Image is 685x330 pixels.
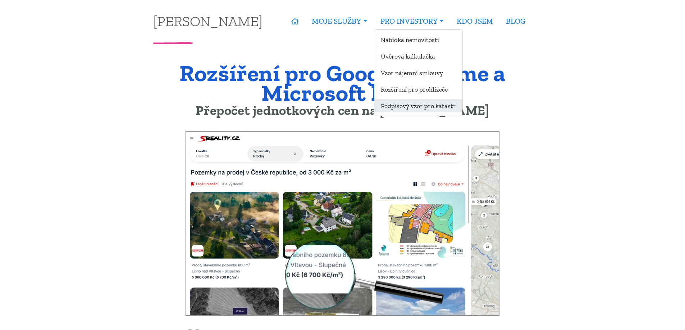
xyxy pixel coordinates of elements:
a: BLOG [499,13,532,29]
a: Rozšíření pro prohlížeče [374,83,462,96]
a: Nabídka nemovitostí [374,33,462,46]
h2: Přepočet jednotkových cen na [DOMAIN_NAME] [153,104,532,116]
a: Vzor nájemní smlouvy [374,66,462,79]
a: Podpisový vzor pro katastr [374,99,462,112]
a: KDO JSEM [450,13,499,29]
h1: Rozšíření pro Google Chrome a Microsoft Edge [153,64,532,103]
a: [PERSON_NAME] [153,14,262,28]
a: Úvěrová kalkulačka [374,50,462,63]
a: PRO INVESTORY [374,13,450,29]
a: MOJE SLUŽBY [305,13,374,29]
img: Rozšíření pro Sreality [186,131,499,316]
